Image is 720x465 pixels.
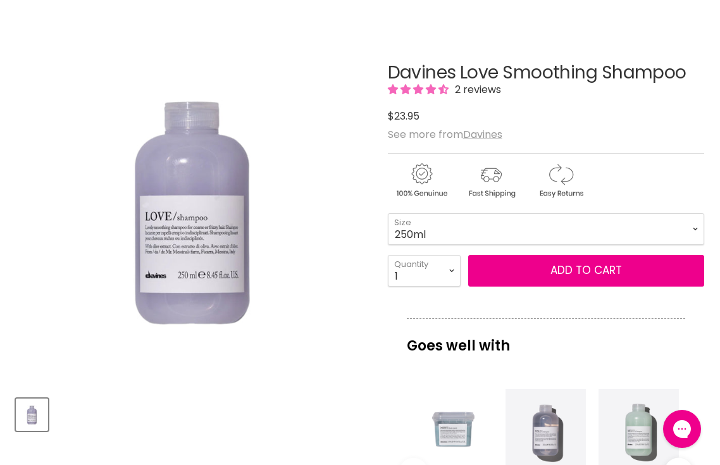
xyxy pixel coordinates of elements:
span: 4.50 stars [388,82,451,97]
div: Davines Love Smoothing Shampoo image. Click or Scroll to Zoom. [16,32,370,386]
img: Davines Love Smoothing Shampoo [17,400,47,430]
h1: Davines Love Smoothing Shampoo [388,63,704,83]
img: genuine.gif [388,161,455,200]
img: returns.gif [527,161,594,200]
a: Davines [463,127,502,142]
div: Product thumbnails [14,395,372,431]
button: Add to cart [468,255,704,287]
img: shipping.gif [457,161,524,200]
span: $23.95 [388,109,419,123]
span: See more from [388,127,502,142]
button: Davines Love Smoothing Shampoo [16,399,48,431]
span: 2 reviews [451,82,501,97]
iframe: Gorgias live chat messenger [657,406,707,452]
p: Goes well with [407,318,685,360]
select: Quantity [388,255,461,287]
